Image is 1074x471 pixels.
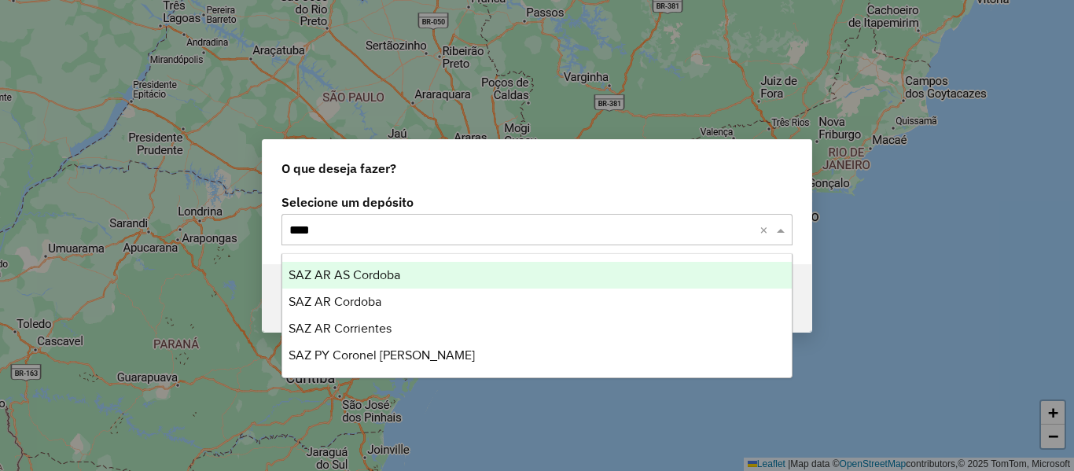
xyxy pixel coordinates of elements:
[289,348,475,362] span: SAZ PY Coronel [PERSON_NAME]
[281,159,396,178] span: O que deseja fazer?
[281,193,793,212] label: Selecione um depósito
[760,220,773,239] span: Clear all
[289,295,381,308] span: SAZ AR Cordoba
[289,322,392,335] span: SAZ AR Corrientes
[281,253,793,378] ng-dropdown-panel: Options list
[289,268,400,281] span: SAZ AR AS Cordoba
